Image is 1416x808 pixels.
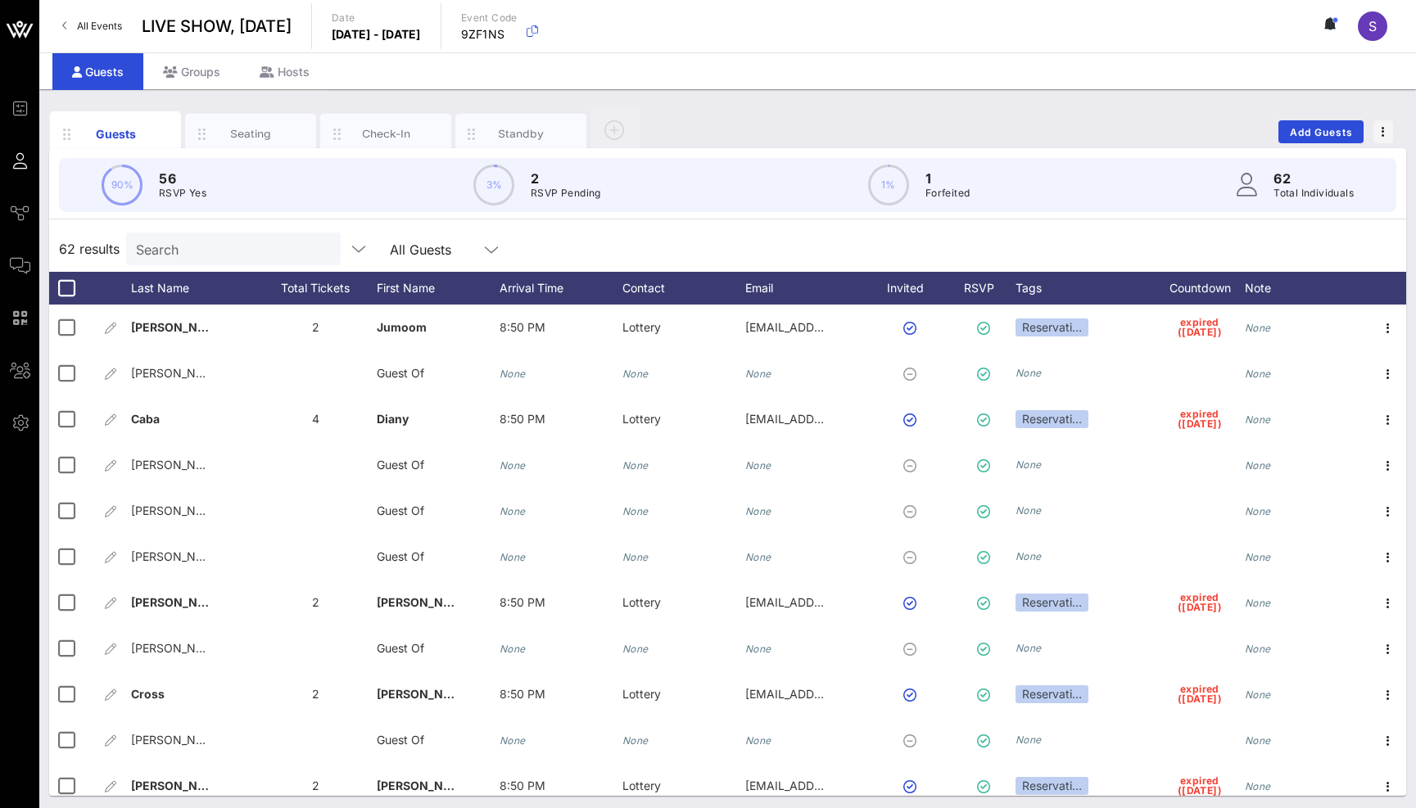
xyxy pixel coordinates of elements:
[143,53,240,90] div: Groups
[377,687,473,701] span: [PERSON_NAME]
[377,320,427,334] span: Jumoom
[1016,685,1088,703] div: Reservati…
[461,10,518,26] p: Event Code
[622,368,649,380] i: None
[1245,459,1271,472] i: None
[622,734,649,747] i: None
[377,733,424,747] span: Guest Of
[380,232,511,265] div: All Guests
[377,503,424,517] span: Guest Of
[1245,551,1271,563] i: None
[131,458,225,472] span: [PERSON_NAME]
[1016,367,1042,379] i: None
[1245,413,1271,426] i: None
[1016,594,1088,612] div: Reservati…
[622,505,649,517] i: None
[500,551,526,563] i: None
[254,396,377,442] div: 4
[254,272,377,305] div: Total Tickets
[500,368,526,380] i: None
[1178,776,1222,796] span: expired ([DATE])
[622,643,649,655] i: None
[622,551,649,563] i: None
[131,687,165,701] span: Cross
[745,272,868,305] div: Email
[1016,642,1042,654] i: None
[958,272,1016,305] div: RSVP
[1245,272,1368,305] div: Note
[131,320,228,334] span: [PERSON_NAME]
[1245,368,1271,380] i: None
[390,242,451,257] div: All Guests
[1016,777,1088,795] div: Reservati…
[131,549,225,563] span: [PERSON_NAME]
[1178,409,1222,429] span: expired ([DATE])
[1016,734,1042,746] i: None
[500,320,545,334] span: 8:50 PM
[377,779,473,792] span: [PERSON_NAME]
[254,580,377,625] div: 2
[622,779,661,792] span: Lottery
[500,459,526,472] i: None
[1368,18,1377,34] span: S
[1016,318,1088,336] div: Reservati…
[485,126,558,142] div: Standby
[1016,410,1088,428] div: Reservati…
[1245,597,1271,609] i: None
[622,459,649,472] i: None
[1245,322,1271,334] i: None
[745,551,771,563] i: None
[622,412,661,426] span: Lottery
[52,13,132,39] a: All Events
[1245,688,1271,701] i: None
[745,595,943,609] span: [EMAIL_ADDRESS][DOMAIN_NAME]
[1273,169,1354,188] p: 62
[52,53,143,90] div: Guests
[500,272,622,305] div: Arrival Time
[531,185,601,201] p: RSVP Pending
[461,26,518,43] p: 9ZF1NS
[745,687,943,701] span: [EMAIL_ADDRESS][DOMAIN_NAME]
[131,503,225,517] span: [PERSON_NAME]
[1273,185,1354,201] p: Total Individuals
[131,641,225,655] span: [PERSON_NAME]
[254,305,377,350] div: 2
[377,549,424,563] span: Guest Of
[350,126,423,142] div: Check-In
[925,185,970,201] p: Forfeited
[377,595,473,609] span: [PERSON_NAME]
[745,505,771,517] i: None
[745,779,943,792] span: [EMAIL_ADDRESS][DOMAIN_NAME]
[1245,780,1271,792] i: None
[1016,458,1042,471] i: None
[500,779,545,792] span: 8:50 PM
[745,459,771,472] i: None
[254,671,377,717] div: 2
[215,126,287,142] div: Seating
[131,272,254,305] div: Last Name
[131,733,225,747] span: [PERSON_NAME]
[332,26,421,43] p: [DATE] - [DATE]
[500,687,545,701] span: 8:50 PM
[500,643,526,655] i: None
[1178,318,1222,337] span: expired ([DATE])
[240,53,329,90] div: Hosts
[1178,593,1222,612] span: expired ([DATE])
[377,366,424,380] span: Guest Of
[745,412,943,426] span: [EMAIL_ADDRESS][DOMAIN_NAME]
[159,169,206,188] p: 56
[1245,734,1271,747] i: None
[1016,272,1155,305] div: Tags
[377,458,424,472] span: Guest Of
[79,125,152,142] div: Guests
[745,320,943,334] span: [EMAIL_ADDRESS][DOMAIN_NAME]
[622,320,661,334] span: Lottery
[1358,11,1387,41] div: S
[622,595,661,609] span: Lottery
[377,272,500,305] div: First Name
[531,169,601,188] p: 2
[131,595,228,609] span: [PERSON_NAME]
[500,595,545,609] span: 8:50 PM
[1178,684,1222,704] span: expired ([DATE])
[77,20,122,32] span: All Events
